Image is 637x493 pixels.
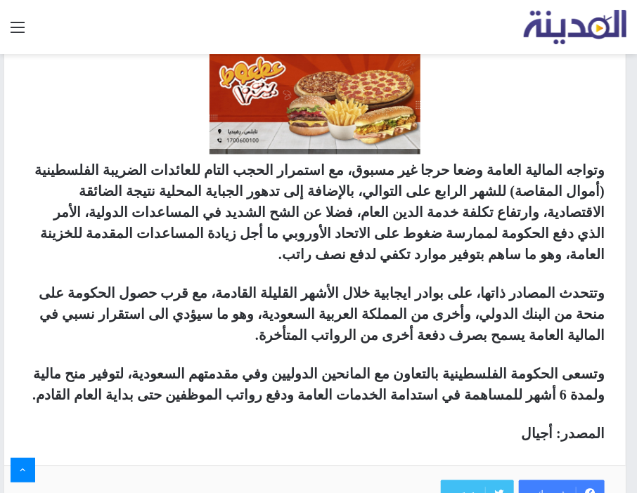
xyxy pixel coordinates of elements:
[34,163,605,263] strong: وتواجه المالية العامة وضعا حرجا غير مسبوق، مع استمرار الحجب التام للعائدات الضريبة الفلسطينية (أم...
[524,10,627,44] img: تلفزيون المدينة
[32,367,605,403] strong: وتسعى الحكومة الفلسطينية بالتعاون مع المانحين الدوليين وفي مقدمتهم السعودية، لتوفير منح مالية ولم...
[39,286,605,343] strong: وتتحدث المصادر ذاتها، على بوادر ايجابية خلال الأشهر القليلة القادمة، مع قرب حصول الحكومة على منحة...
[521,426,605,442] strong: المصدر: أجيال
